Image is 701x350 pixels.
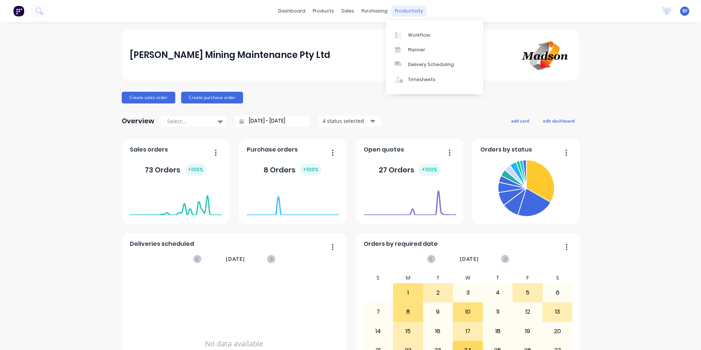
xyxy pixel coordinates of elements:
div: S [363,273,393,283]
div: productivity [391,6,427,17]
div: + 100 % [300,164,322,176]
span: Sales orders [130,145,168,154]
a: Timesheets [386,72,483,87]
div: S [543,273,573,283]
div: purchasing [358,6,391,17]
img: Madson Mining Maintenance Pty Ltd [520,38,571,72]
a: dashboard [275,6,309,17]
div: Planner [408,47,425,53]
div: 9 [423,303,453,321]
div: 73 Orders [145,164,206,176]
div: 5 [513,284,542,302]
div: 20 [543,322,572,340]
span: Deliveries scheduled [130,240,194,248]
div: 11 [483,303,513,321]
span: [DATE] [460,255,479,263]
div: + 100 % [419,164,440,176]
a: Delivery Scheduling [386,57,483,72]
div: 4 [483,284,513,302]
div: 2 [423,284,453,302]
div: 27 Orders [379,164,440,176]
div: [PERSON_NAME] Mining Maintenance Pty Ltd [130,48,330,62]
button: Create sales order [122,92,175,103]
span: Orders by status [480,145,532,154]
div: sales [338,6,358,17]
div: T [483,273,513,283]
div: 18 [483,322,513,340]
div: 14 [364,322,393,340]
button: add card [506,116,534,125]
a: Workflow [386,28,483,42]
div: 19 [513,322,542,340]
div: 1 [393,284,423,302]
div: 10 [453,303,482,321]
button: 4 status selected [319,116,381,127]
div: 8 [393,303,423,321]
div: T [423,273,453,283]
div: 16 [423,322,453,340]
div: Workflow [408,32,430,39]
div: 6 [543,284,572,302]
div: Timesheets [408,76,436,83]
div: 13 [543,303,572,321]
div: W [453,273,483,283]
a: Planner [386,43,483,57]
button: edit dashboard [538,116,579,125]
div: 15 [393,322,423,340]
div: Delivery Scheduling [408,61,454,68]
button: Create purchase order [181,92,243,103]
div: 4 status selected [323,117,369,125]
div: + 100 % [185,164,206,176]
div: 3 [453,284,482,302]
div: products [309,6,338,17]
span: Open quotes [364,145,404,154]
div: 8 Orders [264,164,322,176]
span: Purchase orders [247,145,298,154]
div: Overview [122,114,154,128]
img: Factory [13,6,24,17]
span: [DATE] [226,255,245,263]
span: BF [682,8,687,14]
div: 12 [513,303,542,321]
div: F [513,273,543,283]
div: M [393,273,423,283]
div: 17 [453,322,482,340]
div: 7 [364,303,393,321]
